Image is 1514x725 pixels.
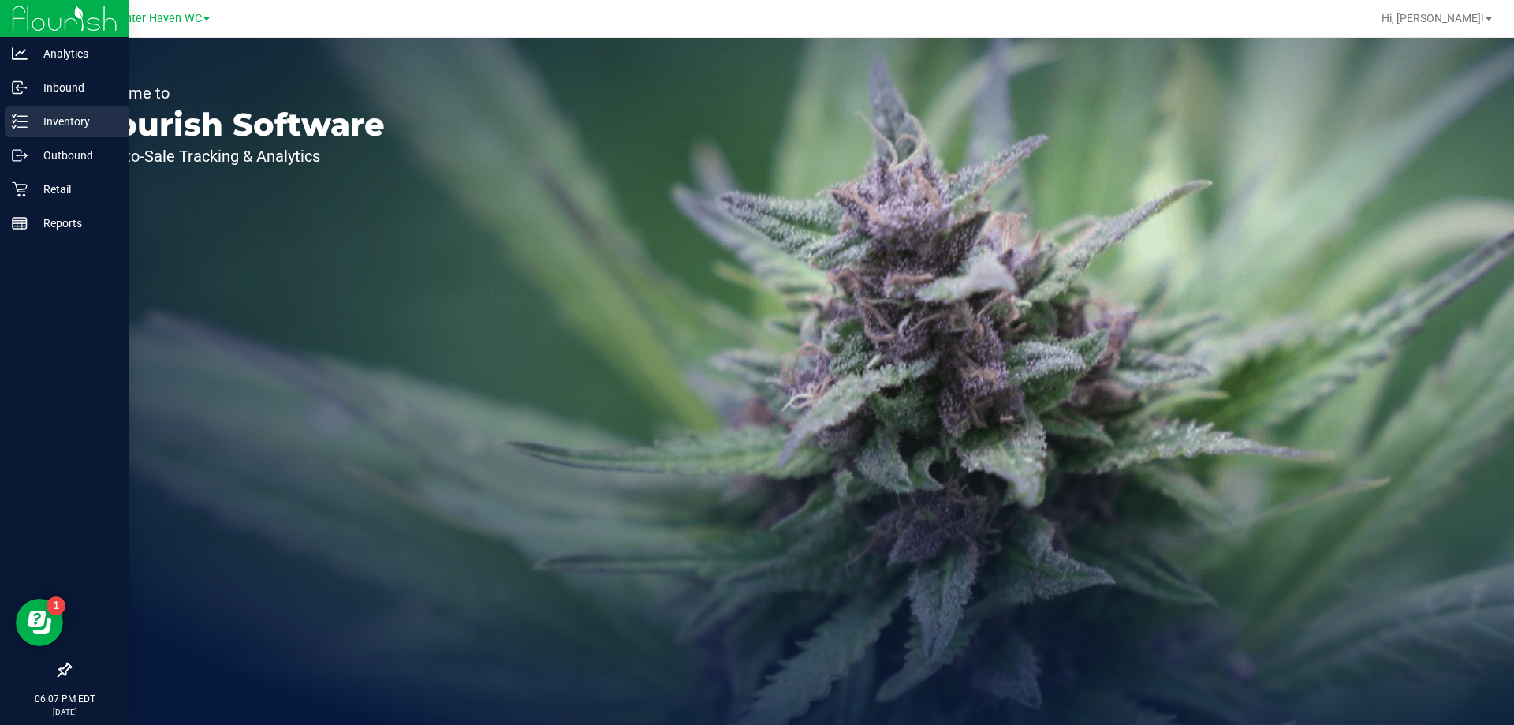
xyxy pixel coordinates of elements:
[12,215,28,231] inline-svg: Reports
[28,112,122,131] p: Inventory
[28,214,122,233] p: Reports
[85,148,385,164] p: Seed-to-Sale Tracking & Analytics
[12,114,28,129] inline-svg: Inventory
[28,180,122,199] p: Retail
[12,181,28,197] inline-svg: Retail
[12,46,28,62] inline-svg: Analytics
[28,44,122,63] p: Analytics
[12,148,28,163] inline-svg: Outbound
[47,596,65,615] iframe: Resource center unread badge
[12,80,28,95] inline-svg: Inbound
[112,12,202,25] span: Winter Haven WC
[16,599,63,646] iframe: Resource center
[85,85,385,101] p: Welcome to
[7,692,122,706] p: 06:07 PM EDT
[7,706,122,718] p: [DATE]
[1382,12,1484,24] span: Hi, [PERSON_NAME]!
[28,146,122,165] p: Outbound
[28,78,122,97] p: Inbound
[85,109,385,140] p: Flourish Software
